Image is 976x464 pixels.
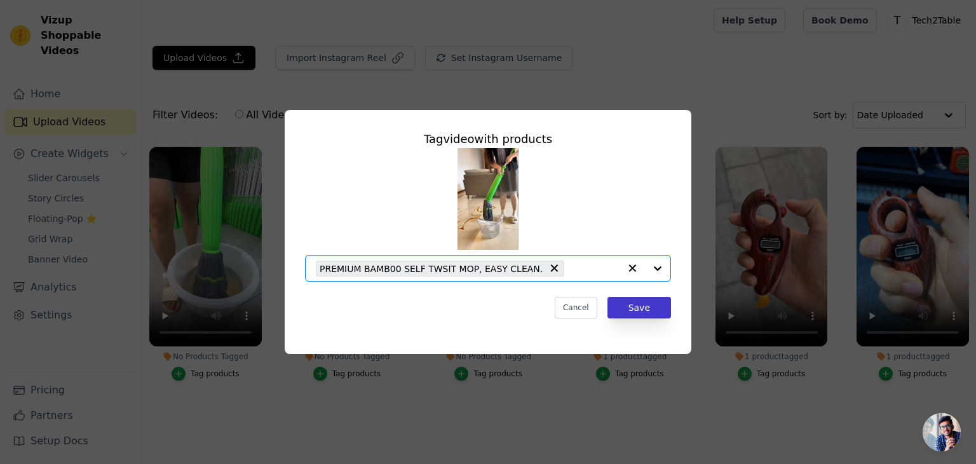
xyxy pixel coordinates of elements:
span: PREMIUM BAMB00 SELF TWSIT MOP, EASY CLEAN. [320,261,543,276]
div: Open chat [923,413,961,451]
button: Save [607,297,671,318]
div: Tag video with products [305,130,671,148]
button: Cancel [555,297,597,318]
img: reel-preview-hcuvsj-qd.myshopify.com-3719539083345815180_22204102839.jpeg [457,148,518,250]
